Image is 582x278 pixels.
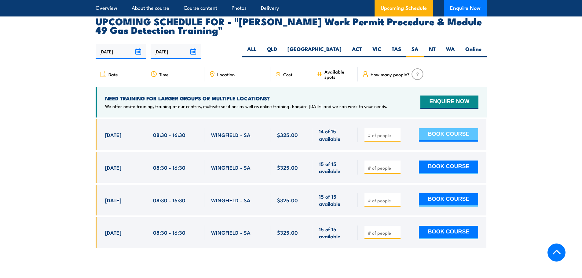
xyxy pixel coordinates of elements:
[242,45,262,57] label: ALL
[406,45,424,57] label: SA
[419,193,478,207] button: BOOK COURSE
[441,45,460,57] label: WA
[371,72,410,77] span: How many people?
[419,161,478,174] button: BOOK COURSE
[368,165,398,171] input: # of people
[211,164,251,171] span: WINGFIELD - SA
[108,72,118,77] span: Date
[282,45,347,57] label: [GEOGRAPHIC_DATA]
[96,44,146,59] input: From date
[277,197,298,204] span: $325.00
[105,95,387,102] h4: NEED TRAINING FOR LARGER GROUPS OR MULTIPLE LOCATIONS?
[153,164,185,171] span: 08:30 - 16:30
[368,230,398,236] input: # of people
[211,131,251,138] span: WINGFIELD - SA
[153,197,185,204] span: 08:30 - 16:30
[262,45,282,57] label: QLD
[277,131,298,138] span: $325.00
[319,193,351,207] span: 15 of 15 available
[153,229,185,236] span: 08:30 - 16:30
[347,45,367,57] label: ACT
[96,17,487,34] h2: UPCOMING SCHEDULE FOR - "[PERSON_NAME] Work Permit Procedure & Module 49 Gas Detection Training"
[368,197,398,204] input: # of people
[319,226,351,240] span: 15 of 15 available
[283,72,292,77] span: Cost
[105,164,121,171] span: [DATE]
[324,69,353,79] span: Available spots
[368,132,398,138] input: # of people
[367,45,386,57] label: VIC
[211,229,251,236] span: WINGFIELD - SA
[420,96,478,109] button: ENQUIRE NOW
[277,229,298,236] span: $325.00
[151,44,201,59] input: To date
[105,229,121,236] span: [DATE]
[105,103,387,109] p: We offer onsite training, training at our centres, multisite solutions as well as online training...
[159,72,169,77] span: Time
[105,131,121,138] span: [DATE]
[386,45,406,57] label: TAS
[319,128,351,142] span: 14 of 15 available
[105,197,121,204] span: [DATE]
[153,131,185,138] span: 08:30 - 16:30
[277,164,298,171] span: $325.00
[211,197,251,204] span: WINGFIELD - SA
[460,45,487,57] label: Online
[424,45,441,57] label: NT
[419,128,478,142] button: BOOK COURSE
[319,160,351,175] span: 15 of 15 available
[419,226,478,239] button: BOOK COURSE
[217,72,235,77] span: Location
